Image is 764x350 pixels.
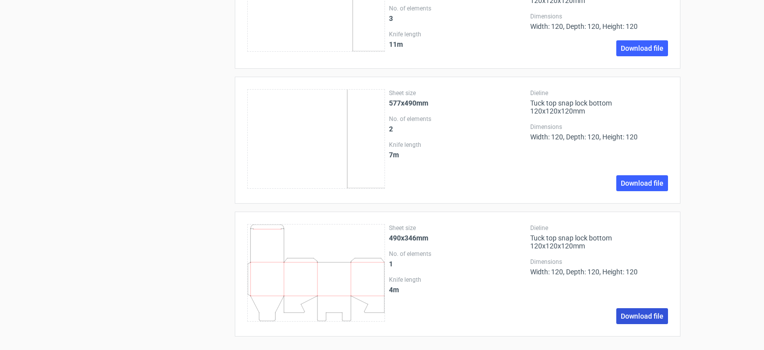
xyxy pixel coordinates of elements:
[389,40,403,48] strong: 11 m
[389,234,428,242] strong: 490x346mm
[389,224,527,232] label: Sheet size
[389,30,527,38] label: Knife length
[389,115,527,123] label: No. of elements
[530,224,668,232] label: Dieline
[530,12,668,30] div: Width: 120, Depth: 120, Height: 120
[530,12,668,20] label: Dimensions
[389,151,399,159] strong: 7 m
[389,14,393,22] strong: 3
[389,276,527,284] label: Knife length
[530,123,668,131] label: Dimensions
[530,224,668,250] div: Tuck top snap lock bottom 120x120x120mm
[389,4,527,12] label: No. of elements
[389,141,527,149] label: Knife length
[530,89,668,115] div: Tuck top snap lock bottom 120x120x120mm
[530,258,668,276] div: Width: 120, Depth: 120, Height: 120
[530,258,668,266] label: Dimensions
[530,89,668,97] label: Dieline
[389,286,399,294] strong: 4 m
[389,89,527,97] label: Sheet size
[389,99,428,107] strong: 577x490mm
[616,308,668,324] a: Download file
[616,175,668,191] a: Download file
[530,123,668,141] div: Width: 120, Depth: 120, Height: 120
[389,125,393,133] strong: 2
[616,40,668,56] a: Download file
[389,250,527,258] label: No. of elements
[389,260,393,268] strong: 1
